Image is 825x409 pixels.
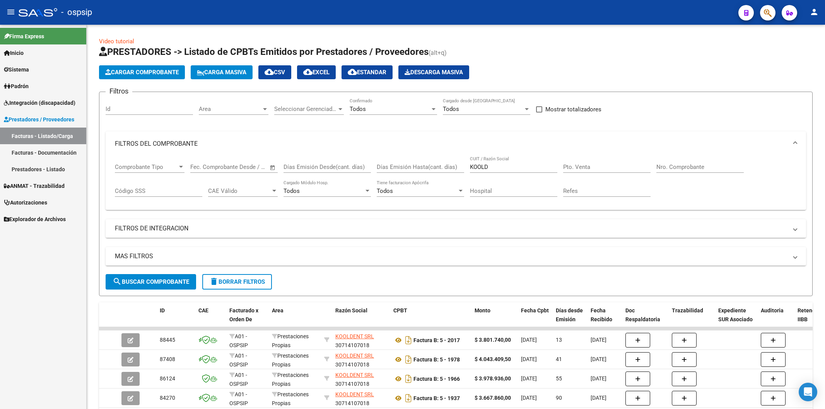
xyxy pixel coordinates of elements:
span: Seleccionar Gerenciador [274,106,337,112]
mat-icon: delete [209,277,219,286]
span: Explorador de Archivos [4,215,66,223]
datatable-header-cell: ID [157,302,195,336]
mat-icon: cloud_download [303,67,313,77]
span: [DATE] [521,337,537,343]
span: 41 [556,356,562,362]
span: [DATE] [591,356,606,362]
span: CSV [265,69,285,76]
span: KOOLDENT SRL [335,391,374,397]
span: Trazabilidad [672,307,703,314]
span: Prestadores / Proveedores [4,115,74,124]
span: 88445 [160,337,175,343]
span: A01 - OSPSIP [229,333,248,348]
strong: Factura B: 5 - 2017 [413,337,460,343]
span: Autorizaciones [4,198,47,207]
span: Fecha Cpbt [521,307,549,314]
button: Carga Masiva [191,65,253,79]
div: Open Intercom Messenger [799,383,817,401]
button: CSV [258,65,291,79]
mat-panel-title: FILTROS DE INTEGRACION [115,224,787,233]
span: Prestaciones Propias [272,372,309,387]
span: [DATE] [591,337,606,343]
span: [DATE] [591,395,606,401]
button: Open calendar [268,163,277,172]
datatable-header-cell: CPBT [390,302,471,336]
strong: $ 3.667.860,00 [475,395,511,401]
span: 86124 [160,375,175,382]
span: Todos [284,187,300,194]
span: 87408 [160,356,175,362]
span: [DATE] [591,375,606,382]
button: EXCEL [297,65,336,79]
span: Firma Express [4,32,44,41]
i: Descargar documento [403,334,413,346]
span: - ospsip [61,4,92,21]
span: KOOLDENT SRL [335,372,374,378]
mat-expansion-panel-header: FILTROS DE INTEGRACION [106,219,806,238]
span: Cargar Comprobante [105,69,179,76]
mat-icon: cloud_download [265,67,274,77]
button: Buscar Comprobante [106,274,196,290]
h3: Filtros [106,86,132,97]
span: CAE Válido [208,187,271,194]
datatable-header-cell: Auditoria [758,302,794,336]
span: Padrón [4,82,29,90]
strong: $ 3.801.740,00 [475,337,511,343]
button: Descarga Masiva [398,65,469,79]
span: [DATE] [521,395,537,401]
span: A01 - OSPSIP [229,391,248,406]
a: Video tutorial [99,38,134,45]
app-download-masive: Descarga masiva de comprobantes (adjuntos) [398,65,469,79]
button: Cargar Comprobante [99,65,185,79]
span: Descarga Masiva [405,69,463,76]
div: 30714107018 [335,332,387,348]
i: Descargar documento [403,373,413,385]
span: KOOLDENT SRL [335,333,374,339]
span: Prestaciones Propias [272,353,309,368]
mat-expansion-panel-header: MAS FILTROS [106,247,806,266]
div: 30714107018 [335,351,387,368]
span: Retencion IIBB [798,307,823,322]
datatable-header-cell: Monto [471,302,518,336]
mat-icon: cloud_download [348,67,357,77]
datatable-header-cell: Facturado x Orden De [226,302,269,336]
span: Mostrar totalizadores [545,105,601,114]
span: Sistema [4,65,29,74]
input: Fecha inicio [190,164,222,170]
button: Estandar [342,65,393,79]
span: Días desde Emisión [556,307,583,322]
span: Integración (discapacidad) [4,99,75,107]
span: 13 [556,337,562,343]
strong: $ 3.978.936,00 [475,375,511,382]
span: PRESTADORES -> Listado de CPBTs Emitidos por Prestadores / Proveedores [99,46,429,57]
span: Inicio [4,49,24,57]
button: Borrar Filtros [202,274,272,290]
mat-panel-title: MAS FILTROS [115,252,787,261]
span: (alt+q) [429,49,447,56]
span: A01 - OSPSIP [229,372,248,387]
mat-icon: menu [6,7,15,17]
datatable-header-cell: Expediente SUR Asociado [715,302,758,336]
span: Todos [443,106,459,112]
span: Comprobante Tipo [115,164,178,170]
span: 90 [556,395,562,401]
span: ANMAT - Trazabilidad [4,182,65,190]
strong: Factura B: 5 - 1937 [413,395,460,401]
mat-expansion-panel-header: FILTROS DEL COMPROBANTE [106,131,806,156]
span: Prestaciones Propias [272,333,309,348]
datatable-header-cell: Area [269,302,321,336]
span: CPBT [393,307,407,314]
div: 30714107018 [335,390,387,406]
span: A01 - OSPSIP [229,353,248,368]
span: 84270 [160,395,175,401]
span: [DATE] [521,375,537,382]
mat-panel-title: FILTROS DEL COMPROBANTE [115,140,787,148]
span: Area [272,307,284,314]
div: 30714107018 [335,371,387,387]
span: ID [160,307,165,314]
strong: Factura B: 5 - 1978 [413,356,460,363]
datatable-header-cell: Trazabilidad [669,302,715,336]
span: Razón Social [335,307,367,314]
span: Facturado x Orden De [229,307,258,322]
span: KOOLDENT SRL [335,353,374,359]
